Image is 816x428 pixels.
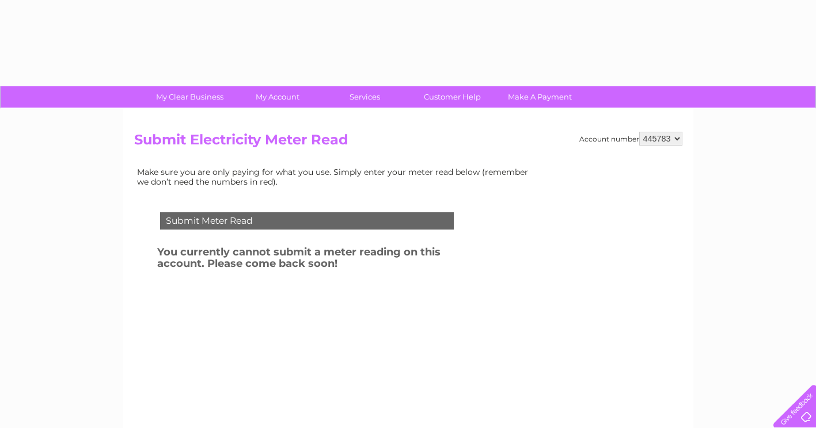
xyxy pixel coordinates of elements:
[157,244,484,276] h3: You currently cannot submit a meter reading on this account. Please come back soon!
[160,212,454,230] div: Submit Meter Read
[230,86,325,108] a: My Account
[579,132,682,146] div: Account number
[134,132,682,154] h2: Submit Electricity Meter Read
[405,86,500,108] a: Customer Help
[317,86,412,108] a: Services
[142,86,237,108] a: My Clear Business
[134,165,537,189] td: Make sure you are only paying for what you use. Simply enter your meter read below (remember we d...
[492,86,587,108] a: Make A Payment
